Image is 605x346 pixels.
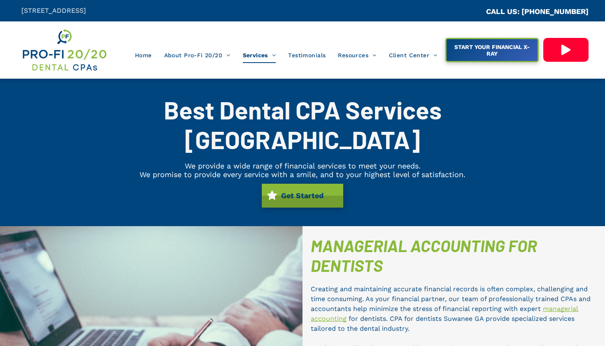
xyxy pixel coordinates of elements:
a: START YOUR FINANCIAL X-RAY [445,38,538,62]
a: About Pro-Fi 20/20 [158,47,237,63]
span: Creating and maintaining accurate financial records is often complex, challenging and time consum... [311,285,591,313]
a: Testimonials [282,47,332,63]
span: Best Dental CPA Services [GEOGRAPHIC_DATA] [164,95,442,154]
img: Get Dental CPA Consulting, Bookkeeping, & Bank Loans [21,28,107,72]
a: Resources [332,47,382,63]
a: Home [129,47,158,63]
span: MANAGERIAL ACCOUNTING FOR DENTISTS [311,236,537,275]
span: We provide a wide range of financial services to meet your needs. [185,161,421,170]
span: [STREET_ADDRESS] [21,7,86,14]
span: Get Started [278,187,326,204]
a: Services [237,47,282,63]
a: Get Started [262,184,343,208]
span: We promise to provide every service with a smile, and to your highest level of satisfaction. [140,170,465,179]
span: START YOUR FINANCIAL X-RAY [447,40,536,61]
a: CALL US: [PHONE_NUMBER] [486,7,589,16]
a: Client Center [383,47,444,63]
span: CA::CALLC [451,8,486,16]
span: for dentists. CPA for dentists Suwanee GA provide specialized services tailored to the dental ind... [311,315,575,332]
